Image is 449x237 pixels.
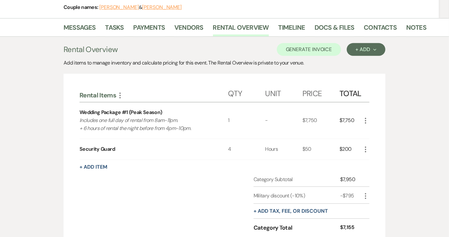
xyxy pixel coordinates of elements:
div: Category Total [254,224,340,232]
div: - [265,103,302,139]
div: Add items to manage inventory and calculate pricing for this event. The Rental Overview is privat... [64,59,385,67]
button: [PERSON_NAME] [142,5,182,10]
div: Military discount (-10%) [254,192,340,200]
button: [PERSON_NAME] [99,5,139,10]
div: $7,950 [340,176,362,183]
div: Total [339,83,362,102]
div: $7,750 [302,103,339,139]
button: + Add tax, fee, or discount [254,209,328,214]
div: Unit [265,83,302,102]
a: Tasks [105,22,124,36]
a: Notes [406,22,426,36]
div: $50 [302,139,339,160]
button: + Add [347,43,385,56]
a: Messages [64,22,96,36]
div: $7,155 [340,224,362,232]
div: Hours [265,139,302,160]
button: + Add Item [80,164,107,170]
a: Contacts [364,22,397,36]
div: $200 [339,139,362,160]
a: Vendors [174,22,203,36]
div: Wedding Package #1 (Peak Season) [80,109,162,116]
button: Generate Invoice [277,43,341,56]
span: & [99,4,182,11]
a: Docs & Files [315,22,354,36]
div: Price [302,83,339,102]
div: Rental Items [80,91,228,99]
div: -$795 [340,192,362,200]
div: Category Subtotal [254,176,340,183]
div: 1 [228,103,265,139]
a: Timeline [278,22,305,36]
span: Couple names: [64,4,99,11]
div: + Add [356,47,377,52]
div: 4 [228,139,265,160]
div: Qty [228,83,265,102]
div: $7,750 [339,103,362,139]
div: Security Guard [80,145,115,153]
p: Includes one full day of rental from 8am-11pm. + 6 hours of rental the night before from 4pm-10pm. [80,116,213,133]
a: Payments [133,22,165,36]
h3: Rental Overview [64,44,118,55]
a: Rental Overview [213,22,269,36]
